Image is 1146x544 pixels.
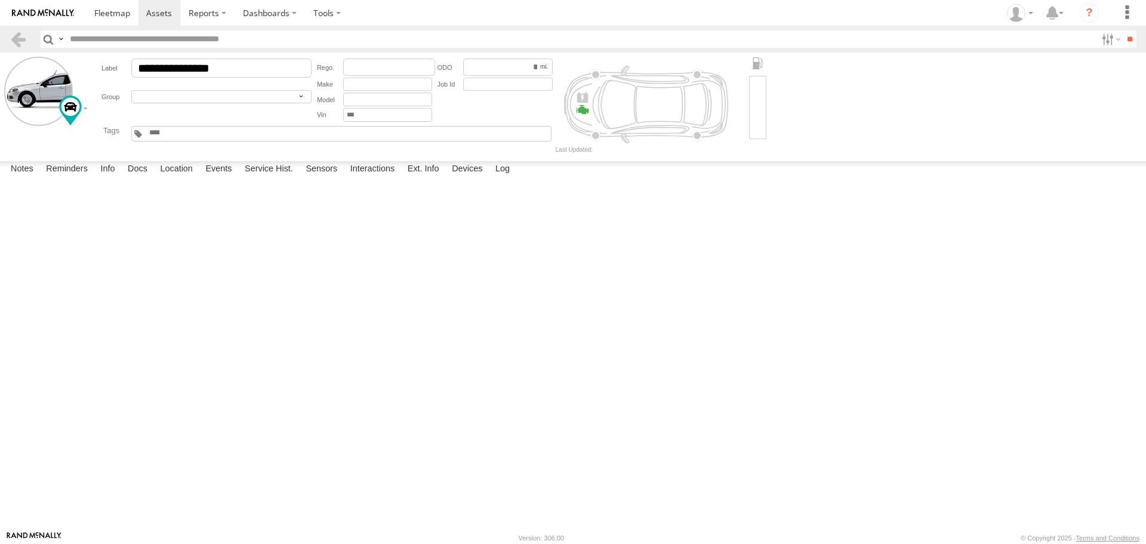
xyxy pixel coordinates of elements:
[587,70,600,79] div: Front Right Tyre Pressure: - psi
[59,96,82,125] div: Change Map Icon
[1097,30,1123,48] label: Search Filter Options
[239,161,299,178] label: Service Hist.
[5,161,39,178] label: Notes
[576,103,589,116] div: Engine Status:
[12,9,74,17] img: rand-logo.svg
[56,30,66,48] label: Search Query
[300,161,343,178] label: Sensors
[446,161,488,178] label: Devices
[688,70,702,79] div: Rear Right Tyre Pressure: - psi
[489,161,516,178] label: Log
[94,161,121,178] label: Info
[344,161,401,178] label: Interactions
[154,161,199,178] label: Location
[587,131,600,140] div: Front Left Tyre Pressure: - psi
[7,532,61,544] a: Visit our Website
[1076,534,1139,542] a: Terms and Conditions
[1021,534,1139,542] div: © Copyright 2025 -
[10,30,27,48] a: Back to previous Page
[688,131,702,140] div: Rear Left Tyre Pressure: - psi
[122,161,153,178] label: Docs
[199,161,238,178] label: Events
[1003,4,1037,22] div: Daniel Saenz
[40,161,94,178] label: Reminders
[519,534,564,542] div: Version: 306.00
[402,161,445,178] label: Ext. Info
[1080,4,1099,23] i: ?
